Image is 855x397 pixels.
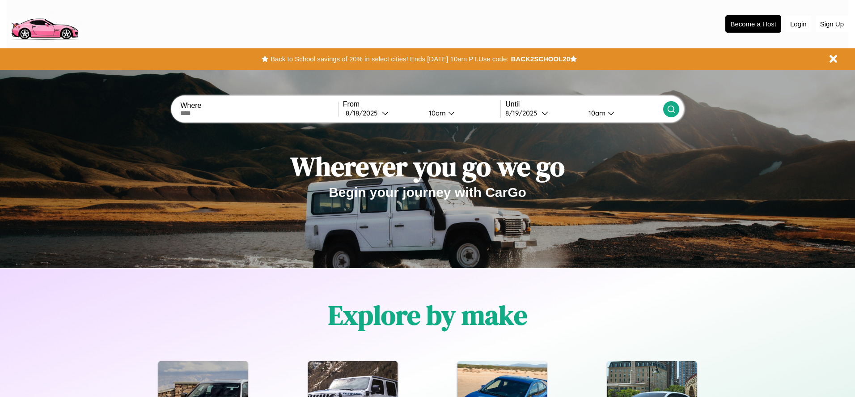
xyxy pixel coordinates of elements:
div: 10am [424,109,448,117]
button: 8/18/2025 [343,108,422,118]
button: Login [786,16,811,32]
label: Until [505,100,663,108]
div: 8 / 18 / 2025 [346,109,382,117]
label: From [343,100,500,108]
label: Where [180,102,338,110]
button: Sign Up [816,16,848,32]
img: logo [7,4,82,42]
button: 10am [581,108,663,118]
button: Become a Host [725,15,781,33]
button: 10am [422,108,500,118]
button: Back to School savings of 20% in select cities! Ends [DATE] 10am PT.Use code: [268,53,511,65]
div: 10am [584,109,608,117]
h1: Explore by make [328,297,527,333]
div: 8 / 19 / 2025 [505,109,542,117]
b: BACK2SCHOOL20 [511,55,570,63]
